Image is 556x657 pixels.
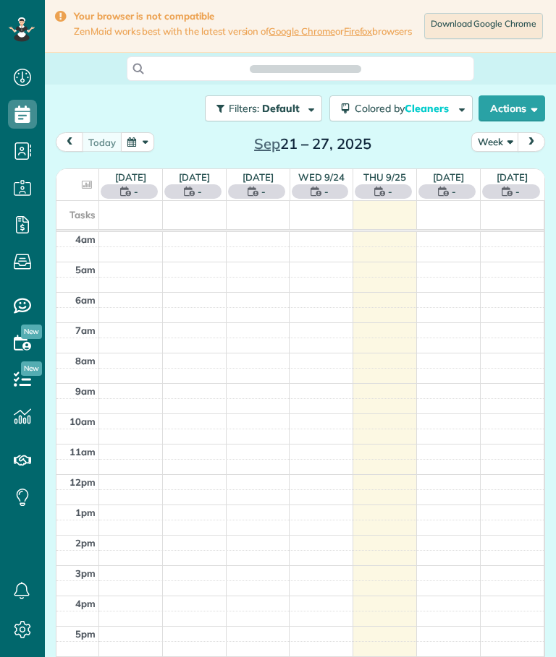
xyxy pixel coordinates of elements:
[75,537,96,549] span: 2pm
[75,355,96,366] span: 8am
[269,25,335,37] a: Google Chrome
[21,325,42,339] span: New
[515,184,520,199] span: -
[229,102,259,115] span: Filters:
[134,184,138,199] span: -
[355,102,454,115] span: Colored by
[329,95,473,121] button: Colored byCleaners
[205,95,322,121] button: Filters: Default
[298,171,345,183] a: Wed 9/24
[518,132,545,152] button: next
[75,294,96,306] span: 6am
[56,132,83,152] button: prev
[21,361,42,376] span: New
[243,171,274,183] a: [DATE]
[479,95,545,121] button: Actions
[198,95,322,121] a: Filters: Default
[452,184,456,199] span: -
[75,507,96,518] span: 1pm
[75,264,96,275] span: 5am
[471,132,519,152] button: Week
[424,13,543,39] a: Download Google Chrome
[324,184,329,199] span: -
[222,136,403,152] h2: 21 – 27, 2025
[75,233,96,245] span: 4am
[75,325,96,336] span: 7am
[405,102,451,115] span: Cleaners
[262,102,300,115] span: Default
[388,184,392,199] span: -
[433,171,464,183] a: [DATE]
[261,184,266,199] span: -
[69,209,96,220] span: Tasks
[254,134,280,153] span: Sep
[497,171,528,183] a: [DATE]
[75,567,96,579] span: 3pm
[179,171,210,183] a: [DATE]
[344,25,373,37] a: Firefox
[69,416,96,427] span: 10am
[264,61,346,76] span: Search ZenMaid…
[74,25,412,38] span: ZenMaid works best with the latest version of or browsers
[198,184,202,199] span: -
[69,476,96,488] span: 12pm
[75,628,96,640] span: 5pm
[74,10,412,22] strong: Your browser is not compatible
[115,171,146,183] a: [DATE]
[75,385,96,397] span: 9am
[69,446,96,458] span: 11am
[363,171,406,183] a: Thu 9/25
[82,132,122,152] button: today
[75,598,96,609] span: 4pm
